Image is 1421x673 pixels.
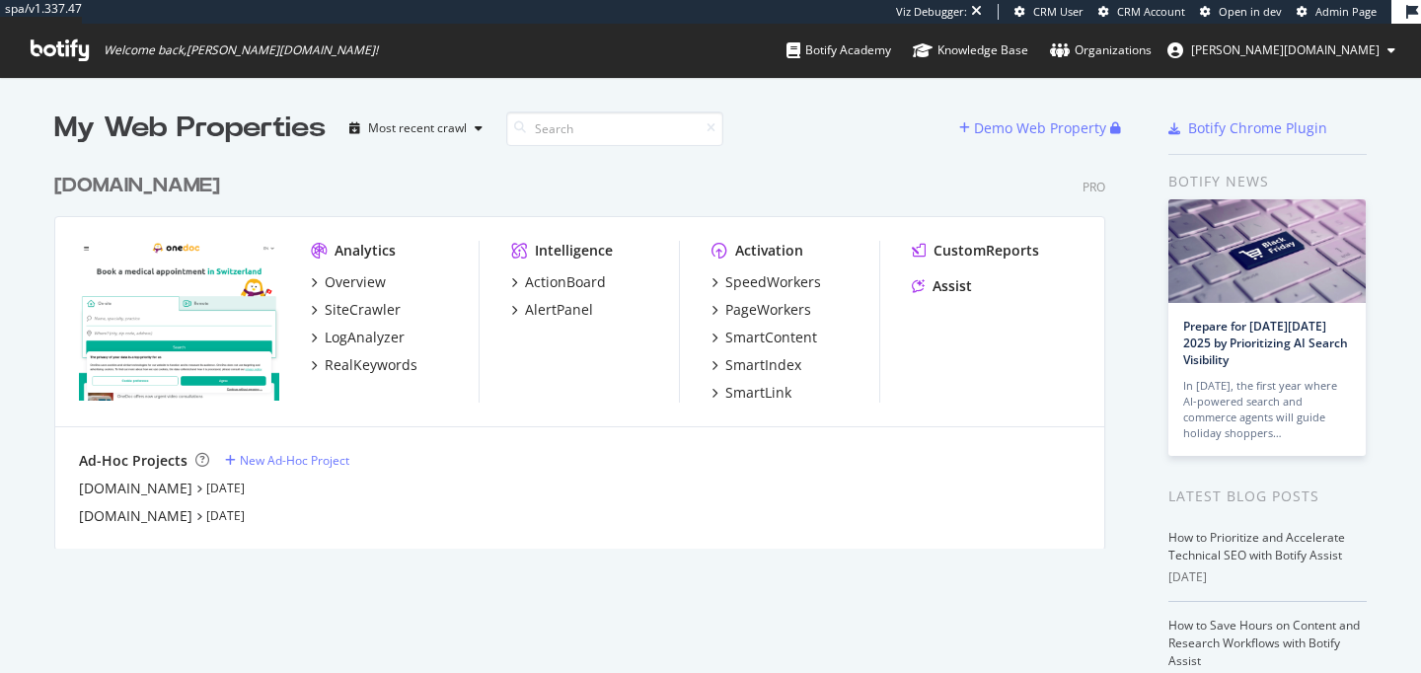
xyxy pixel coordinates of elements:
[1297,4,1377,20] a: Admin Page
[1168,118,1327,138] a: Botify Chrome Plugin
[1315,4,1377,19] span: Admin Page
[1083,179,1105,195] div: Pro
[325,272,386,292] div: Overview
[206,507,245,524] a: [DATE]
[896,4,967,20] div: Viz Debugger:
[711,272,821,292] a: SpeedWorkers
[104,42,378,58] span: Welcome back, [PERSON_NAME][DOMAIN_NAME] !
[525,300,593,320] div: AlertPanel
[54,148,1121,549] div: grid
[735,241,803,261] div: Activation
[325,328,405,347] div: LogAnalyzer
[1183,378,1351,441] div: In [DATE], the first year where AI-powered search and commerce agents will guide holiday shoppers…
[325,355,417,375] div: RealKeywords
[974,118,1106,138] div: Demo Web Property
[54,172,228,200] a: [DOMAIN_NAME]
[912,276,972,296] a: Assist
[54,172,220,200] div: [DOMAIN_NAME]
[786,40,891,60] div: Botify Academy
[959,112,1110,144] button: Demo Web Property
[1098,4,1185,20] a: CRM Account
[725,383,791,403] div: SmartLink
[725,355,801,375] div: SmartIndex
[711,383,791,403] a: SmartLink
[711,355,801,375] a: SmartIndex
[1033,4,1084,19] span: CRM User
[325,300,401,320] div: SiteCrawler
[912,241,1039,261] a: CustomReports
[368,122,467,134] div: Most recent crawl
[1188,118,1327,138] div: Botify Chrome Plugin
[1200,4,1282,20] a: Open in dev
[1183,318,1348,368] a: Prepare for [DATE][DATE] 2025 by Prioritizing AI Search Visibility
[525,272,606,292] div: ActionBoard
[1168,171,1367,192] div: Botify news
[311,328,405,347] a: LogAnalyzer
[511,272,606,292] a: ActionBoard
[1152,35,1411,66] button: [PERSON_NAME][DOMAIN_NAME]
[1014,4,1084,20] a: CRM User
[1117,4,1185,19] span: CRM Account
[1050,40,1152,60] div: Organizations
[725,328,817,347] div: SmartContent
[506,112,723,146] input: Search
[711,328,817,347] a: SmartContent
[933,276,972,296] div: Assist
[341,112,490,144] button: Most recent crawl
[311,300,401,320] a: SiteCrawler
[511,300,593,320] a: AlertPanel
[535,241,613,261] div: Intelligence
[913,24,1028,77] a: Knowledge Base
[54,109,326,148] div: My Web Properties
[206,480,245,496] a: [DATE]
[786,24,891,77] a: Botify Academy
[934,241,1039,261] div: CustomReports
[79,479,192,498] a: [DOMAIN_NAME]
[1168,617,1360,669] a: How to Save Hours on Content and Research Workflows with Botify Assist
[79,506,192,526] a: [DOMAIN_NAME]
[335,241,396,261] div: Analytics
[1168,568,1367,586] div: [DATE]
[1168,486,1367,507] div: Latest Blog Posts
[725,272,821,292] div: SpeedWorkers
[225,452,349,469] a: New Ad-Hoc Project
[725,300,811,320] div: PageWorkers
[79,241,279,401] img: onedoc.ch
[1191,41,1380,58] span: jenny.ren
[311,355,417,375] a: RealKeywords
[311,272,386,292] a: Overview
[711,300,811,320] a: PageWorkers
[913,40,1028,60] div: Knowledge Base
[1168,199,1366,303] img: Prepare for Black Friday 2025 by Prioritizing AI Search Visibility
[1219,4,1282,19] span: Open in dev
[959,119,1110,136] a: Demo Web Property
[79,451,187,471] div: Ad-Hoc Projects
[240,452,349,469] div: New Ad-Hoc Project
[1168,529,1345,563] a: How to Prioritize and Accelerate Technical SEO with Botify Assist
[1050,24,1152,77] a: Organizations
